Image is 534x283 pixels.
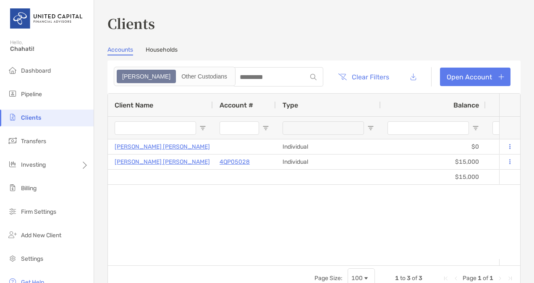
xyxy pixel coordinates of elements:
[21,67,51,74] span: Dashboard
[21,114,41,121] span: Clients
[8,230,18,240] img: add_new_client icon
[107,46,133,55] a: Accounts
[115,121,196,135] input: Client Name Filter Input
[177,71,232,82] div: Other Custodians
[453,275,459,282] div: Previous Page
[463,275,476,282] span: Page
[8,253,18,263] img: settings icon
[21,91,42,98] span: Pipeline
[442,275,449,282] div: First Page
[332,68,395,86] button: Clear Filters
[8,65,18,75] img: dashboard icon
[276,139,381,154] div: Individual
[8,183,18,193] img: billing icon
[8,136,18,146] img: transfers icon
[262,125,269,131] button: Open Filter Menu
[8,112,18,122] img: clients icon
[419,275,422,282] span: 3
[387,121,469,135] input: Balance Filter Input
[146,46,178,55] a: Households
[8,89,18,99] img: pipeline icon
[220,101,253,109] span: Account #
[114,67,236,86] div: segmented control
[381,170,486,184] div: $15,000
[310,74,317,80] img: input icon
[507,275,513,282] div: Last Page
[497,275,503,282] div: Next Page
[107,13,521,33] h3: Clients
[118,71,175,82] div: Zoe
[8,159,18,169] img: investing icon
[351,275,363,282] div: 100
[21,232,61,239] span: Add New Client
[276,155,381,169] div: Individual
[381,155,486,169] div: $15,000
[8,206,18,216] img: firm-settings icon
[21,161,46,168] span: Investing
[407,275,411,282] span: 3
[220,121,259,135] input: Account # Filter Input
[21,185,37,192] span: Billing
[483,275,488,282] span: of
[21,208,56,215] span: Firm Settings
[115,101,153,109] span: Client Name
[21,255,43,262] span: Settings
[395,275,399,282] span: 1
[220,157,250,167] a: 4QP05028
[115,157,210,167] a: [PERSON_NAME] [PERSON_NAME]
[489,275,493,282] span: 1
[10,45,89,52] span: Chahati!
[314,275,343,282] div: Page Size:
[283,101,298,109] span: Type
[453,101,479,109] span: Balance
[478,275,482,282] span: 1
[472,125,479,131] button: Open Filter Menu
[381,139,486,154] div: $0
[440,68,510,86] a: Open Account
[10,3,84,34] img: United Capital Logo
[412,275,417,282] span: of
[400,275,406,282] span: to
[115,141,210,152] a: [PERSON_NAME] [PERSON_NAME]
[199,125,206,131] button: Open Filter Menu
[21,138,46,145] span: Transfers
[367,125,374,131] button: Open Filter Menu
